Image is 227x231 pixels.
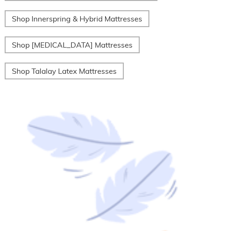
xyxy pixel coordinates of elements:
[12,40,133,49] span: Shop [MEDICAL_DATA] Mattresses
[12,14,142,23] span: Shop Innerspring & Hybrid Mattresses
[5,63,124,79] a: Shop Talalay Latex Mattresses
[5,10,149,27] a: Shop Innerspring & Hybrid Mattresses
[5,36,140,53] a: Shop [MEDICAL_DATA] Mattresses
[12,66,117,76] span: Shop Talalay Latex Mattresses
